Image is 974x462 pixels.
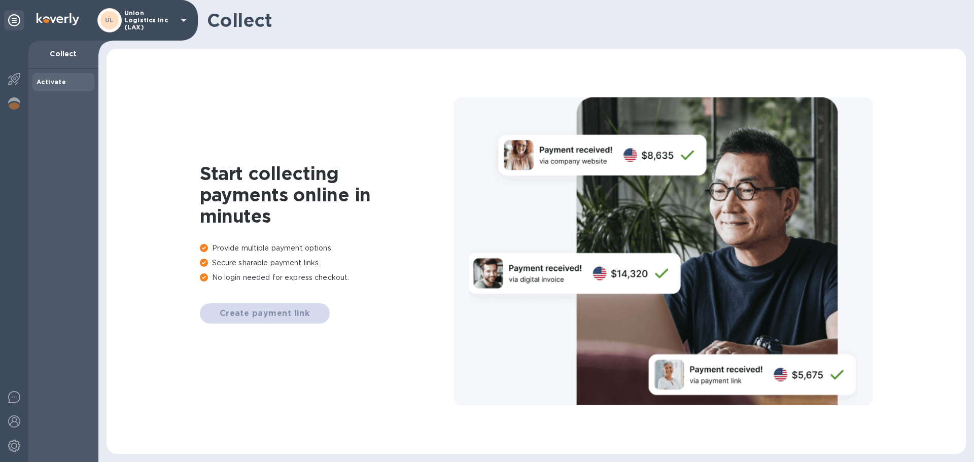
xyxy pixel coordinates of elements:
[200,163,454,227] h1: Start collecting payments online in minutes
[124,10,175,31] p: Union Logistics Inc (LAX)
[200,258,454,268] p: Secure sharable payment links.
[105,16,114,24] b: UL
[200,243,454,254] p: Provide multiple payment options.
[4,10,24,30] div: Unpin categories
[37,49,90,59] p: Collect
[37,78,66,86] b: Activate
[200,272,454,283] p: No login needed for express checkout.
[207,10,958,31] h1: Collect
[37,13,79,25] img: Logo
